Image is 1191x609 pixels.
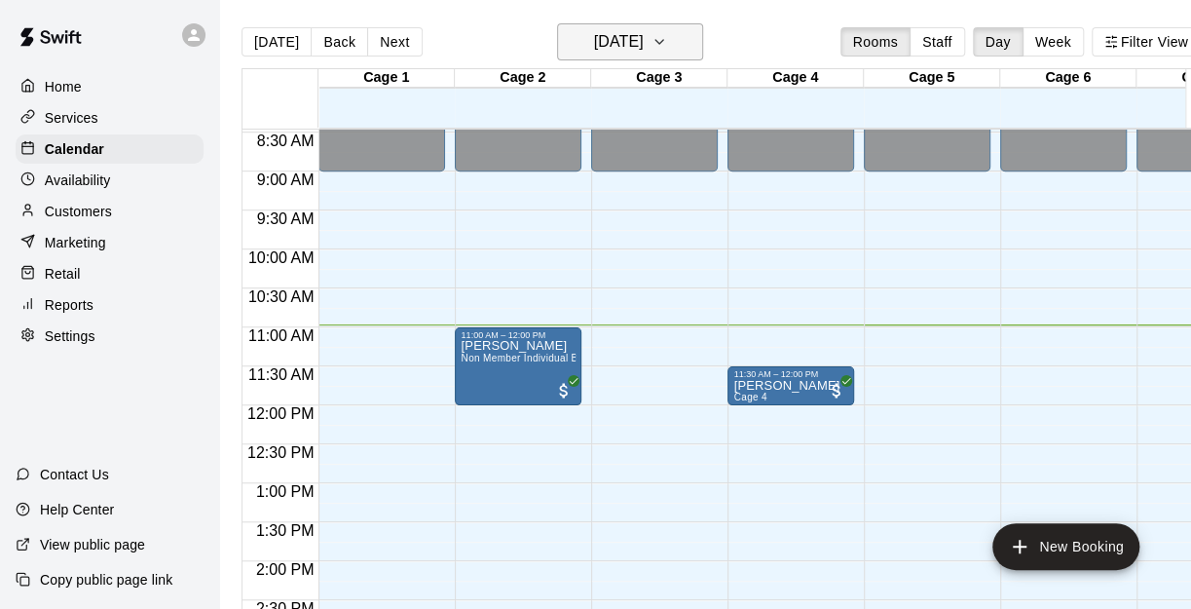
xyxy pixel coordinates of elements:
div: Cage 1 [318,69,455,88]
div: Cage 5 [864,69,1000,88]
span: Non Member Individual Baseball Cage Rental (5 or less players) [461,353,758,363]
p: View public page [40,535,145,554]
div: 11:30 AM – 12:00 PM: Regan Foster [727,366,854,405]
div: Cage 4 [727,69,864,88]
a: Calendar [16,134,204,164]
button: add [992,523,1139,570]
p: Contact Us [40,465,109,484]
a: Retail [16,259,204,288]
h6: [DATE] [593,28,643,56]
div: 11:00 AM – 12:00 PM: Peter Flores [455,327,581,405]
span: 10:00 AM [243,249,319,266]
span: 12:30 PM [242,444,318,461]
span: 1:00 PM [251,483,319,500]
p: Retail [45,264,81,284]
a: Availability [16,166,204,195]
div: Cage 2 [455,69,591,88]
span: All customers have paid [827,381,846,400]
button: Next [367,27,422,57]
div: 11:30 AM – 12:00 PM [733,369,848,379]
span: 12:00 PM [242,405,318,422]
a: Settings [16,322,204,351]
span: Cage 4 [733,392,766,402]
a: Home [16,72,204,101]
p: Copy public page link [40,570,172,590]
p: Marketing [45,233,106,252]
p: Help Center [40,500,114,519]
a: Services [16,103,204,133]
span: 11:00 AM [243,327,319,344]
button: Staff [910,27,965,57]
span: 8:30 AM [252,133,319,149]
button: [DATE] [557,23,703,60]
span: 10:30 AM [243,288,319,305]
p: Home [45,77,82,96]
p: Settings [45,326,95,346]
span: 11:30 AM [243,366,319,383]
span: 1:30 PM [251,522,319,539]
div: 11:00 AM – 12:00 PM [461,330,576,340]
p: Customers [45,202,112,221]
p: Calendar [45,139,104,159]
span: All customers have paid [554,381,574,400]
p: Reports [45,295,93,315]
p: Services [45,108,98,128]
div: Cage 6 [1000,69,1136,88]
button: Back [311,27,368,57]
button: [DATE] [242,27,312,57]
button: Week [1023,27,1084,57]
span: 9:30 AM [252,210,319,227]
p: Availability [45,171,111,190]
span: 9:00 AM [252,171,319,188]
a: Reports [16,290,204,320]
button: Rooms [840,27,911,57]
div: Cage 3 [591,69,727,88]
a: Customers [16,197,204,226]
span: 2:00 PM [251,561,319,578]
button: Day [973,27,1024,57]
a: Marketing [16,228,204,257]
